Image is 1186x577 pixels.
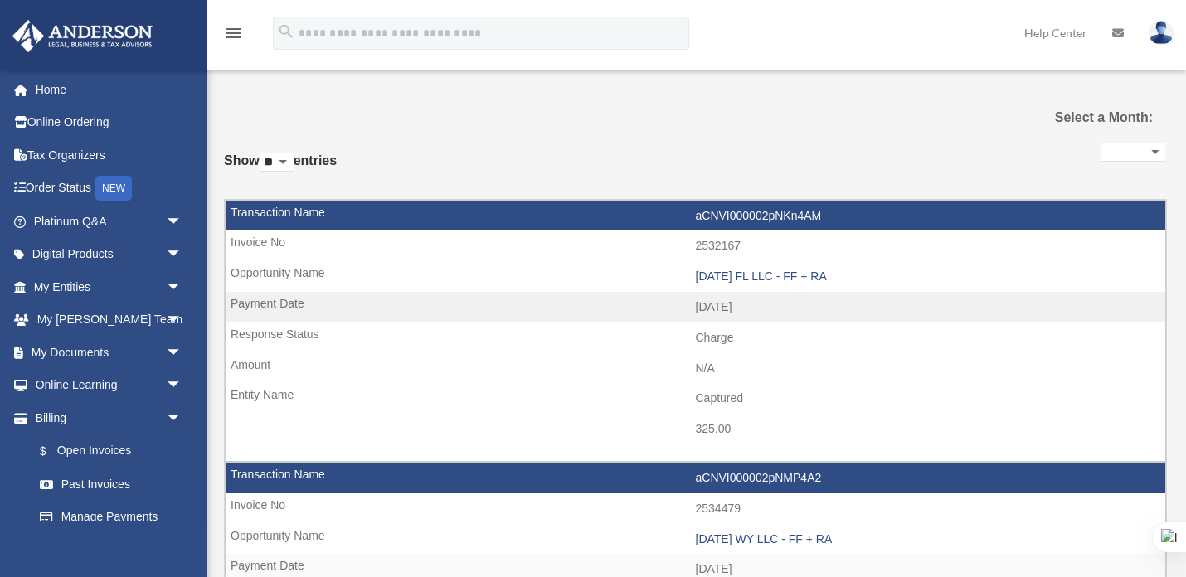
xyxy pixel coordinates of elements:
[226,322,1165,354] td: Charge
[12,205,207,238] a: Platinum Q&Aarrow_drop_down
[226,463,1165,494] td: aCNVI000002pNMP4A2
[696,269,1158,284] div: [DATE] FL LLC - FF + RA
[166,270,199,304] span: arrow_drop_down
[12,138,207,172] a: Tax Organizers
[12,303,207,337] a: My [PERSON_NAME] Teamarrow_drop_down
[12,172,207,206] a: Order StatusNEW
[1021,106,1153,129] label: Select a Month:
[226,353,1165,385] td: N/A
[226,414,1165,445] td: 325.00
[226,493,1165,525] td: 2534479
[12,106,207,139] a: Online Ordering
[23,434,207,468] a: $Open Invoices
[23,501,207,534] a: Manage Payments
[12,336,207,369] a: My Documentsarrow_drop_down
[696,532,1158,546] div: [DATE] WY LLC - FF + RA
[12,401,207,434] a: Billingarrow_drop_down
[260,153,294,172] select: Showentries
[166,303,199,337] span: arrow_drop_down
[226,292,1165,323] td: [DATE]
[224,149,337,189] label: Show entries
[226,201,1165,232] td: aCNVI000002pNKn4AM
[226,230,1165,262] td: 2532167
[12,270,207,303] a: My Entitiesarrow_drop_down
[95,176,132,201] div: NEW
[7,20,158,52] img: Anderson Advisors Platinum Portal
[12,238,207,271] a: Digital Productsarrow_drop_down
[166,401,199,435] span: arrow_drop_down
[226,383,1165,415] td: Captured
[224,23,244,43] i: menu
[166,336,199,370] span: arrow_drop_down
[1149,21,1174,45] img: User Pic
[166,238,199,272] span: arrow_drop_down
[12,73,207,106] a: Home
[224,29,244,43] a: menu
[166,205,199,239] span: arrow_drop_down
[49,441,57,462] span: $
[166,369,199,403] span: arrow_drop_down
[12,369,207,402] a: Online Learningarrow_drop_down
[277,22,295,41] i: search
[23,468,199,501] a: Past Invoices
